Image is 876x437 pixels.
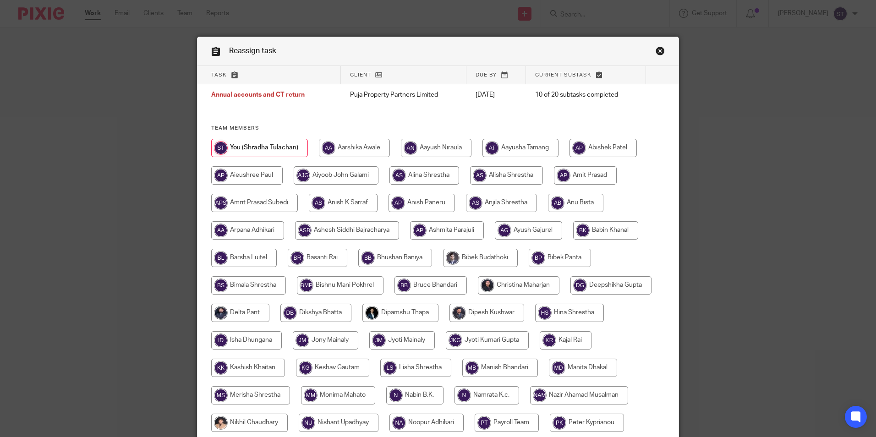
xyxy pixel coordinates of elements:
span: Due by [476,72,497,77]
p: Puja Property Partners Limited [350,90,458,99]
span: Current subtask [535,72,591,77]
p: [DATE] [476,90,517,99]
span: Client [350,72,371,77]
span: Task [211,72,227,77]
h4: Team members [211,125,665,132]
span: Annual accounts and CT return [211,92,305,98]
a: Close this dialog window [656,46,665,59]
td: 10 of 20 subtasks completed [526,84,646,106]
span: Reassign task [229,47,276,55]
